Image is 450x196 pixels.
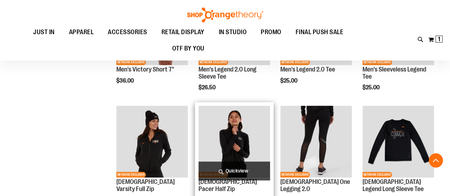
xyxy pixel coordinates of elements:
[154,24,212,41] a: RETAIL DISPLAY
[108,24,147,40] span: ACCESSORIES
[116,78,135,84] span: $36.00
[116,106,188,178] a: OTF Ladies Coach FA23 Varsity Full Zip - Black primary imageNETWORK EXCLUSIVE
[116,178,175,192] a: [DEMOGRAPHIC_DATA] Varsity Full Zip
[254,24,288,41] a: PROMO
[26,24,62,41] a: JUST IN
[362,84,381,91] span: $25.00
[162,24,205,40] span: RETAIL DISPLAY
[172,41,205,57] span: OTF BY YOU
[116,59,146,65] span: NETWORK EXCLUSIVE
[261,24,281,40] span: PROMO
[186,7,264,22] img: Shop Orangetheory
[101,24,154,41] a: ACCESSORIES
[116,106,188,177] img: OTF Ladies Coach FA23 Varsity Full Zip - Black primary image
[280,66,335,73] a: Men's Legend 2.0 Tee
[198,161,270,180] a: Quickview
[69,24,94,40] span: APPAREL
[198,106,270,177] img: OTF Ladies Coach FA23 Pacer Half Zip - Black primary image
[198,178,257,192] a: [DEMOGRAPHIC_DATA] Pacer Half Zip
[62,24,101,41] a: APPAREL
[438,36,440,43] span: 1
[280,106,352,177] img: OTF Ladies Coach FA23 One Legging 2.0 - Black primary image
[362,66,426,80] a: Men's Sleeveless Legend Tee
[362,178,424,192] a: [DEMOGRAPHIC_DATA] Legend Long Sleeve Tee
[280,78,298,84] span: $25.00
[280,59,310,65] span: NETWORK EXCLUSIVE
[33,24,55,40] span: JUST IN
[212,24,254,40] a: IN STUDIO
[280,178,350,192] a: [DEMOGRAPHIC_DATA] One Legging 2.0
[362,106,434,178] a: OTF Ladies Coach FA23 Legend LS Tee - Black primary imageNETWORK EXCLUSIVE
[198,66,256,80] a: Men's Legend 2.0 Long Sleeve Tee
[116,172,146,178] span: NETWORK EXCLUSIVE
[280,172,310,178] span: NETWORK EXCLUSIVE
[116,66,174,73] a: Men's Victory Short 7"
[296,24,344,40] span: FINAL PUSH SALE
[362,106,434,177] img: OTF Ladies Coach FA23 Legend LS Tee - Black primary image
[280,106,352,178] a: OTF Ladies Coach FA23 One Legging 2.0 - Black primary imageNETWORK EXCLUSIVE
[362,172,392,178] span: NETWORK EXCLUSIVE
[198,59,228,65] span: NETWORK EXCLUSIVE
[362,59,392,65] span: NETWORK EXCLUSIVE
[198,84,217,91] span: $26.50
[219,24,247,40] span: IN STUDIO
[165,41,212,57] a: OTF BY YOU
[429,153,443,168] button: Back To Top
[288,24,351,41] a: FINAL PUSH SALE
[198,106,270,178] a: OTF Ladies Coach FA23 Pacer Half Zip - Black primary imageNETWORK EXCLUSIVE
